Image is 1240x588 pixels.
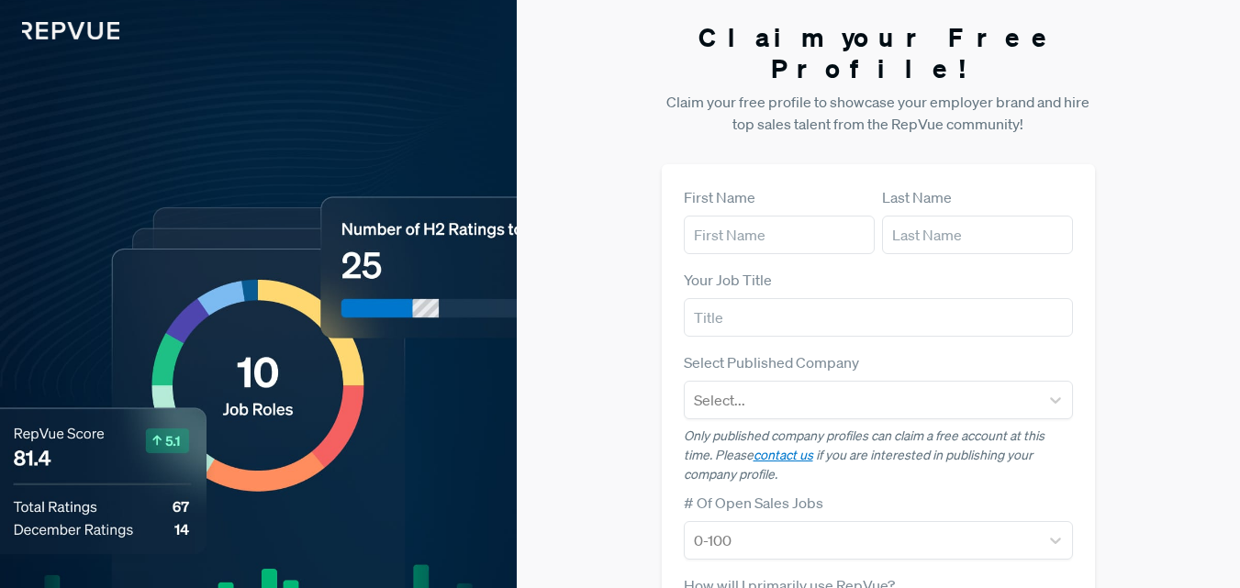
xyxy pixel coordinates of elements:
[662,22,1096,83] h3: Claim your Free Profile!
[684,427,1074,484] p: Only published company profiles can claim a free account at this time. Please if you are interest...
[684,492,823,514] label: # Of Open Sales Jobs
[882,186,952,208] label: Last Name
[754,447,813,463] a: contact us
[684,351,859,373] label: Select Published Company
[684,216,875,254] input: First Name
[662,91,1096,135] p: Claim your free profile to showcase your employer brand and hire top sales talent from the RepVue...
[882,216,1073,254] input: Last Name
[684,269,772,291] label: Your Job Title
[684,186,755,208] label: First Name
[684,298,1074,337] input: Title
